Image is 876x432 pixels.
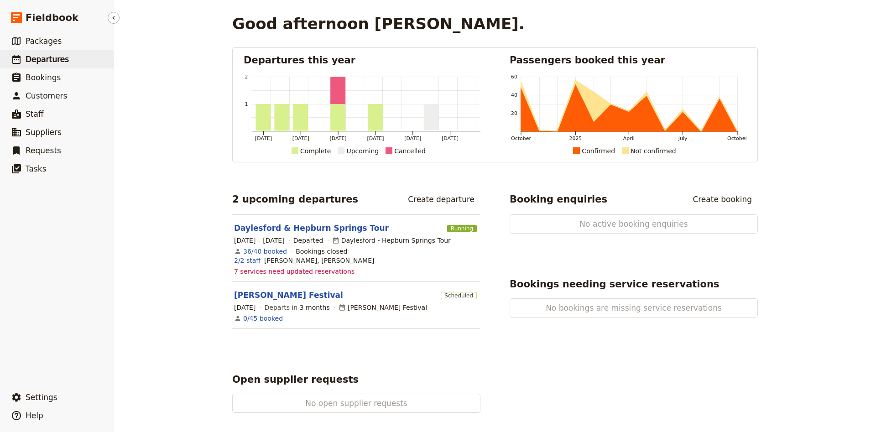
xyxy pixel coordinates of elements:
[232,15,525,33] h1: Good afternoon [PERSON_NAME].
[727,135,747,141] tspan: October
[234,256,261,265] a: 2/2 staff
[26,55,69,64] span: Departures
[582,146,615,156] div: Confirmed
[623,135,635,141] tspan: April
[447,225,477,232] span: Running
[510,53,746,67] h2: Passengers booked this year
[265,303,330,312] span: Departs in
[511,110,517,116] tspan: 20
[631,146,676,156] div: Not confirmed
[26,128,62,137] span: Suppliers
[26,91,67,100] span: Customers
[330,135,347,141] tspan: [DATE]
[511,74,517,80] tspan: 60
[292,135,309,141] tspan: [DATE]
[300,304,330,311] span: 3 months
[511,135,531,141] tspan: October
[243,314,283,323] a: View the bookings for this departure
[569,135,582,141] tspan: 2025
[332,236,451,245] div: Daylesford - Hepburn Springs Tour
[339,303,427,312] div: [PERSON_NAME] Festival
[300,146,331,156] div: Complete
[26,36,62,46] span: Packages
[26,11,78,25] span: Fieldbook
[510,193,607,206] h2: Booking enquiries
[510,277,719,291] h2: Bookings needing service reservations
[26,411,43,420] span: Help
[243,247,287,256] a: View the bookings for this departure
[262,398,451,409] span: No open supplier requests
[234,223,389,234] a: Daylesford & Hepburn Springs Tour
[234,236,285,245] span: [DATE] – [DATE]
[404,135,421,141] tspan: [DATE]
[255,135,272,141] tspan: [DATE]
[511,92,517,98] tspan: 40
[26,164,47,173] span: Tasks
[367,135,384,141] tspan: [DATE]
[539,219,728,229] span: No active booking enquiries
[441,292,477,299] span: Scheduled
[108,12,120,24] button: Hide menu
[678,135,688,141] tspan: July
[394,146,426,156] div: Cancelled
[244,53,480,67] h2: Departures this year
[26,73,61,82] span: Bookings
[232,193,358,206] h2: 2 upcoming departures
[296,247,347,256] div: Bookings closed
[442,135,459,141] tspan: [DATE]
[234,267,355,276] span: 7 services need updated reservations
[264,256,375,265] span: Wayne Priest, Linda Priest
[346,146,379,156] div: Upcoming
[26,393,57,402] span: Settings
[26,109,44,119] span: Staff
[232,373,359,386] h2: Open supplier requests
[539,302,728,313] span: No bookings are missing service reservations
[26,146,61,155] span: Requests
[402,192,480,207] a: Create departure
[234,303,255,312] span: [DATE]
[234,290,343,301] a: [PERSON_NAME] Festival
[245,101,248,107] tspan: 1
[293,236,323,245] div: Departed
[245,74,248,80] tspan: 2
[687,192,758,207] a: Create booking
